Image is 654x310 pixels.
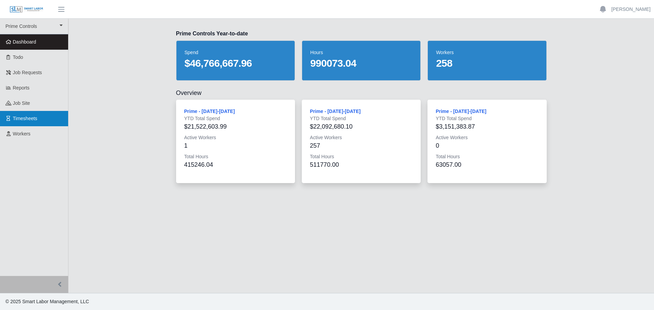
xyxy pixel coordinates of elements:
[436,141,538,150] div: 0
[13,54,23,60] span: Todo
[13,100,30,106] span: job site
[310,109,361,114] a: Prime - [DATE]-[DATE]
[184,141,287,150] div: 1
[176,30,547,38] h3: Prime Controls Year-to-date
[310,122,412,131] div: $22,092,680.10
[436,160,538,169] div: 63057.00
[611,6,651,13] a: [PERSON_NAME]
[436,49,538,56] dt: workers
[310,153,412,160] dt: Total Hours
[436,122,538,131] div: $3,151,383.87
[310,49,412,56] dt: hours
[184,115,287,122] dt: YTD Total Spend
[310,141,412,150] div: 257
[10,6,44,13] img: SLM Logo
[13,116,37,121] span: Timesheets
[13,85,30,91] span: Reports
[184,134,287,141] dt: Active Workers
[310,57,412,69] dd: 990073.04
[436,109,486,114] a: Prime - [DATE]-[DATE]
[184,160,287,169] div: 415246.04
[184,109,235,114] a: Prime - [DATE]-[DATE]
[436,57,538,69] dd: 258
[185,49,286,56] dt: spend
[185,57,286,69] dd: $46,766,667.96
[176,89,547,97] h2: Overview
[13,39,36,45] span: Dashboard
[436,134,538,141] dt: Active Workers
[310,115,412,122] dt: YTD Total Spend
[436,115,538,122] dt: YTD Total Spend
[13,131,31,136] span: Workers
[310,160,412,169] div: 511770.00
[310,134,412,141] dt: Active Workers
[184,153,287,160] dt: Total Hours
[184,122,287,131] div: $21,522,603.99
[436,153,538,160] dt: Total Hours
[5,299,89,304] span: © 2025 Smart Labor Management, LLC
[13,70,42,75] span: Job Requests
